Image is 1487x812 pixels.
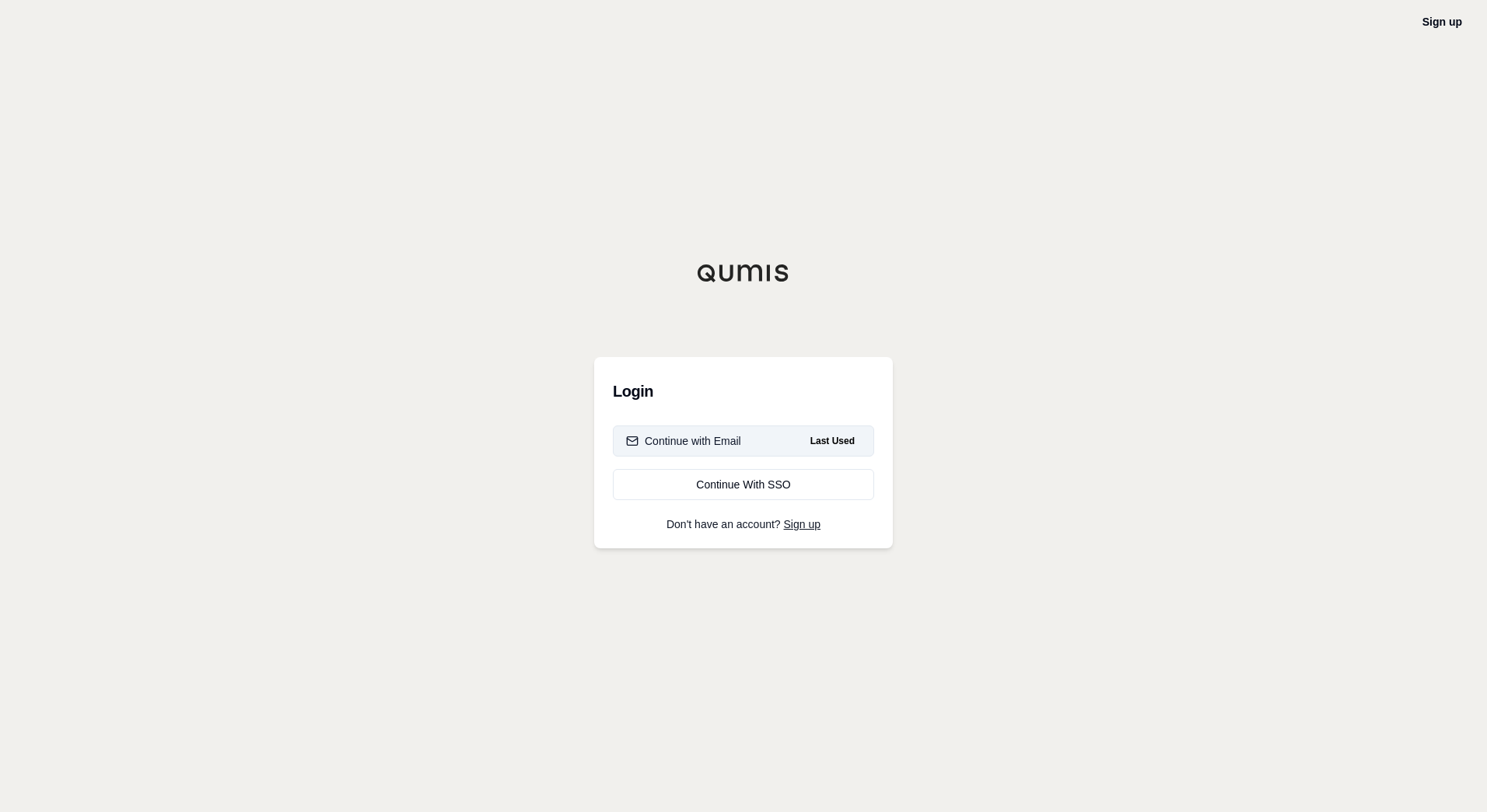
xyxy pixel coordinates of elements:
a: Sign up [1422,16,1462,28]
p: Don't have an account? [613,519,874,530]
button: Continue with EmailLast Used [613,425,874,457]
a: Continue With SSO [613,469,874,500]
h3: Login [613,376,874,407]
div: Continue with Email [626,433,741,449]
img: Qumis [697,264,790,282]
span: Last Used [804,432,861,450]
a: Sign up [784,518,820,530]
div: Continue With SSO [626,477,861,492]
